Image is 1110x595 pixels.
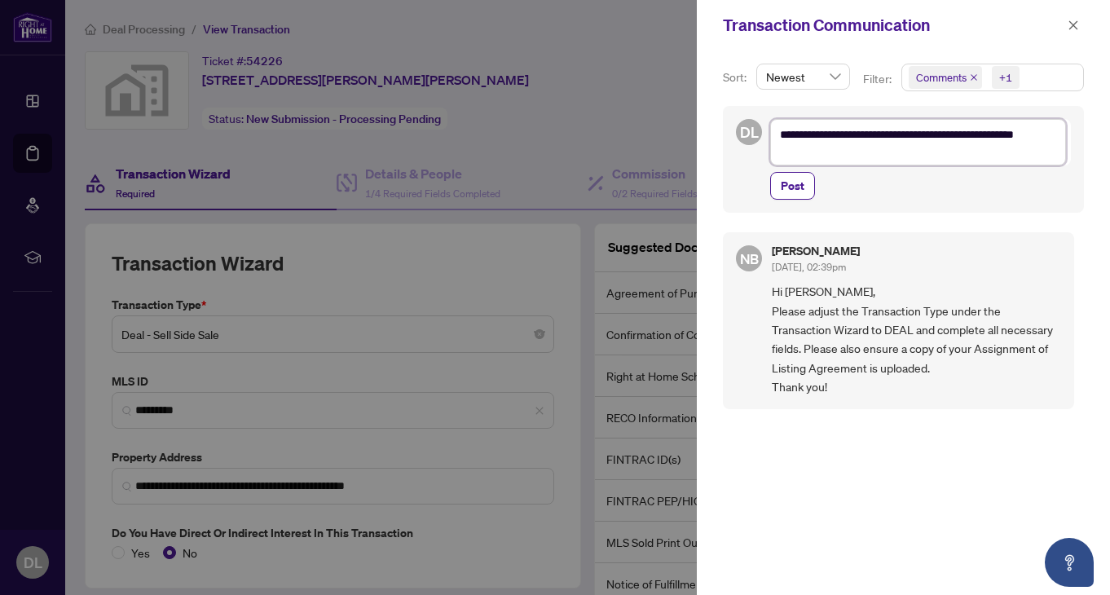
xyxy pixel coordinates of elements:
[766,64,840,89] span: Newest
[723,13,1063,37] div: Transaction Communication
[740,121,759,143] span: DL
[916,69,967,86] span: Comments
[772,245,860,257] h5: [PERSON_NAME]
[739,248,759,270] span: NB
[1045,538,1094,587] button: Open asap
[909,66,982,89] span: Comments
[999,69,1012,86] div: +1
[970,73,978,82] span: close
[723,68,750,86] p: Sort:
[863,70,894,88] p: Filter:
[772,261,846,273] span: [DATE], 02:39pm
[772,282,1061,396] span: Hi [PERSON_NAME], Please adjust the Transaction Type under the Transaction Wizard to DEAL and com...
[770,172,815,200] button: Post
[1068,20,1079,31] span: close
[781,173,804,199] span: Post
